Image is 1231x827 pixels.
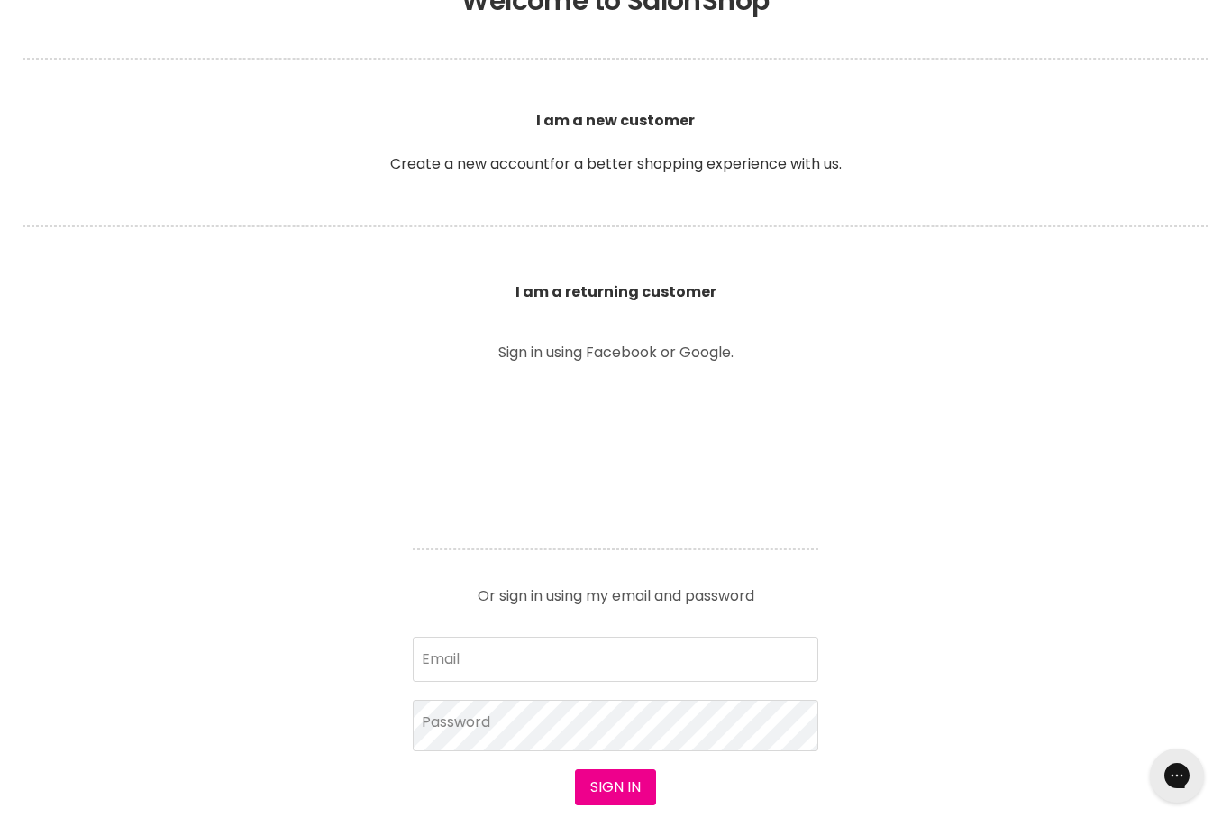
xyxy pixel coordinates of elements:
button: Sign in [575,769,656,805]
iframe: Gorgias live chat messenger [1141,742,1213,809]
p: Sign in using Facebook or Google. [413,345,818,360]
a: Create a new account [390,153,550,174]
p: for a better shopping experience with us. [23,67,1208,218]
p: Or sign in using my email and password [413,574,818,603]
b: I am a returning customer [515,281,716,302]
b: I am a new customer [536,110,695,131]
iframe: Social Login Buttons [413,386,818,521]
